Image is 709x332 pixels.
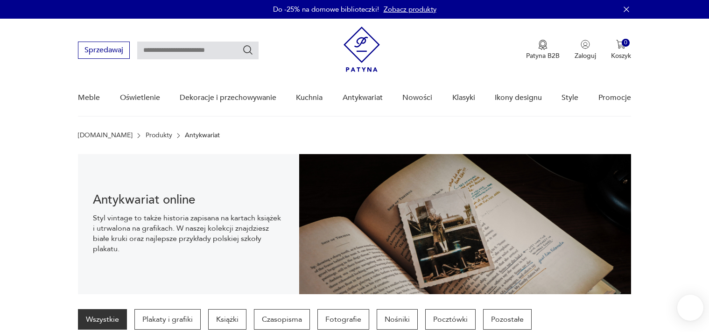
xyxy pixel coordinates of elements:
[402,80,432,116] a: Nowości
[93,213,284,254] p: Styl vintage to także historia zapisana na kartach książek i utrwalona na grafikach. W naszej kol...
[425,309,476,330] a: Pocztówki
[538,40,548,50] img: Ikona medalu
[185,132,220,139] p: Antykwariat
[616,40,625,49] img: Ikona koszyka
[134,309,201,330] a: Plakaty i grafiki
[611,51,631,60] p: Koszyk
[254,309,310,330] a: Czasopisma
[78,309,127,330] a: Wszystkie
[575,40,596,60] button: Zaloguj
[296,80,323,116] a: Kuchnia
[208,309,246,330] a: Książki
[78,80,100,116] a: Meble
[452,80,475,116] a: Klasyki
[93,194,284,205] h1: Antykwariat online
[495,80,542,116] a: Ikony designu
[562,80,578,116] a: Style
[344,27,380,72] img: Patyna - sklep z meblami i dekoracjami vintage
[78,42,130,59] button: Sprzedawaj
[526,40,560,60] a: Ikona medaluPatyna B2B
[384,5,436,14] a: Zobacz produkty
[78,132,133,139] a: [DOMAIN_NAME]
[180,80,276,116] a: Dekoracje i przechowywanie
[78,48,130,54] a: Sprzedawaj
[598,80,631,116] a: Promocje
[622,39,630,47] div: 0
[317,309,369,330] a: Fotografie
[483,309,532,330] a: Pozostałe
[273,5,379,14] p: Do -25% na domowe biblioteczki!
[377,309,418,330] a: Nośniki
[611,40,631,60] button: 0Koszyk
[526,40,560,60] button: Patyna B2B
[677,295,703,321] iframe: Smartsupp widget button
[242,44,253,56] button: Szukaj
[146,132,172,139] a: Produkty
[581,40,590,49] img: Ikonka użytkownika
[299,154,631,294] img: c8a9187830f37f141118a59c8d49ce82.jpg
[343,80,383,116] a: Antykwariat
[120,80,160,116] a: Oświetlenie
[526,51,560,60] p: Patyna B2B
[575,51,596,60] p: Zaloguj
